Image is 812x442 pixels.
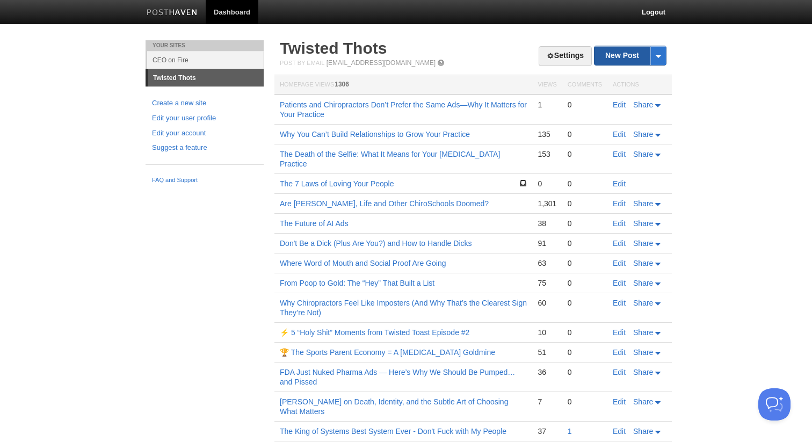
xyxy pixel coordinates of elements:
div: 7 [538,397,556,407]
div: 0 [568,179,602,189]
a: Edit [613,259,626,267]
span: Share [633,427,653,436]
a: [PERSON_NAME] on Death, Identity, and the Subtle Art of Choosing What Matters [280,397,508,416]
a: The Death of the Selfie: What It Means for Your [MEDICAL_DATA] Practice [280,150,500,168]
a: Don't Be a Dick (Plus Are You?) and How to Handle Dicks [280,239,472,248]
th: Comments [562,75,607,95]
a: 🏆 The Sports Parent Economy = A [MEDICAL_DATA] Goldmine [280,348,495,357]
th: Actions [607,75,672,95]
a: Edit [613,368,626,376]
div: 135 [538,129,556,139]
span: Share [633,397,653,406]
div: 91 [538,238,556,248]
a: Edit [613,130,626,139]
div: 1 [538,100,556,110]
a: New Post [595,46,666,65]
a: Twisted Thots [280,39,387,57]
div: 0 [568,219,602,228]
div: 0 [568,347,602,357]
div: 0 [568,238,602,248]
a: FDA Just Nuked Pharma Ads — Here’s Why We Should Be Pumped… and Pissed [280,368,515,386]
span: Post by Email [280,60,324,66]
div: 38 [538,219,556,228]
a: Where Word of Mouth and Social Proof Are Going [280,259,446,267]
a: ⚡ 5 “Holy Shit” Moments from Twisted Toast Episode #2 [280,328,469,337]
span: Share [633,199,653,208]
span: Share [633,368,653,376]
a: Edit [613,150,626,158]
div: 0 [568,100,602,110]
div: 0 [568,367,602,377]
a: The Future of AI Ads [280,219,349,228]
th: Homepage Views [274,75,532,95]
a: Edit your account [152,128,257,139]
span: Share [633,299,653,307]
div: 0 [568,278,602,288]
span: Share [633,150,653,158]
div: 0 [538,179,556,189]
a: CEO on Fire [147,51,264,69]
a: Create a new site [152,98,257,109]
div: 0 [568,397,602,407]
a: Patients and Chiropractors Don’t Prefer the Same Ads—Why It Matters for Your Practice [280,100,527,119]
a: Edit [613,239,626,248]
a: Edit [613,427,626,436]
a: Edit [613,328,626,337]
div: 1,301 [538,199,556,208]
iframe: Help Scout Beacon - Open [758,388,791,421]
a: Edit [613,219,626,228]
div: 0 [568,129,602,139]
div: 10 [538,328,556,337]
div: 0 [568,258,602,268]
a: 1 [568,427,572,436]
span: Share [633,328,653,337]
span: Share [633,279,653,287]
span: Share [633,259,653,267]
a: Edit [613,199,626,208]
a: FAQ and Support [152,176,257,185]
img: Posthaven-bar [147,9,198,17]
a: From Poop to Gold: The “Hey” That Built a List [280,279,434,287]
th: Views [532,75,562,95]
a: Suggest a feature [152,142,257,154]
span: Share [633,239,653,248]
div: 75 [538,278,556,288]
a: Edit [613,279,626,287]
div: 51 [538,347,556,357]
a: Why Chiropractors Feel Like Imposters (And Why That’s the Clearest Sign They’re Not) [280,299,527,317]
div: 0 [568,149,602,159]
a: Edit your user profile [152,113,257,124]
div: 0 [568,199,602,208]
span: Share [633,219,653,228]
span: Share [633,348,653,357]
li: Your Sites [146,40,264,51]
span: Share [633,130,653,139]
div: 0 [568,298,602,308]
span: Share [633,100,653,109]
a: Settings [539,46,592,66]
a: Twisted Thots [148,69,264,86]
a: The King of Systems Best System Ever - Don't Fuck with My People [280,427,506,436]
div: 63 [538,258,556,268]
span: 1306 [335,81,349,88]
a: Edit [613,179,626,188]
a: The 7 Laws of Loving Your People [280,179,394,188]
a: Why You Can’t Build Relationships to Grow Your Practice [280,130,470,139]
a: Are [PERSON_NAME], Life and Other ChiroSchools Doomed? [280,199,489,208]
a: Edit [613,348,626,357]
div: 0 [568,328,602,337]
a: Edit [613,299,626,307]
a: [EMAIL_ADDRESS][DOMAIN_NAME] [327,59,436,67]
a: Edit [613,100,626,109]
div: 36 [538,367,556,377]
div: 37 [538,426,556,436]
div: 153 [538,149,556,159]
div: 60 [538,298,556,308]
a: Edit [613,397,626,406]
